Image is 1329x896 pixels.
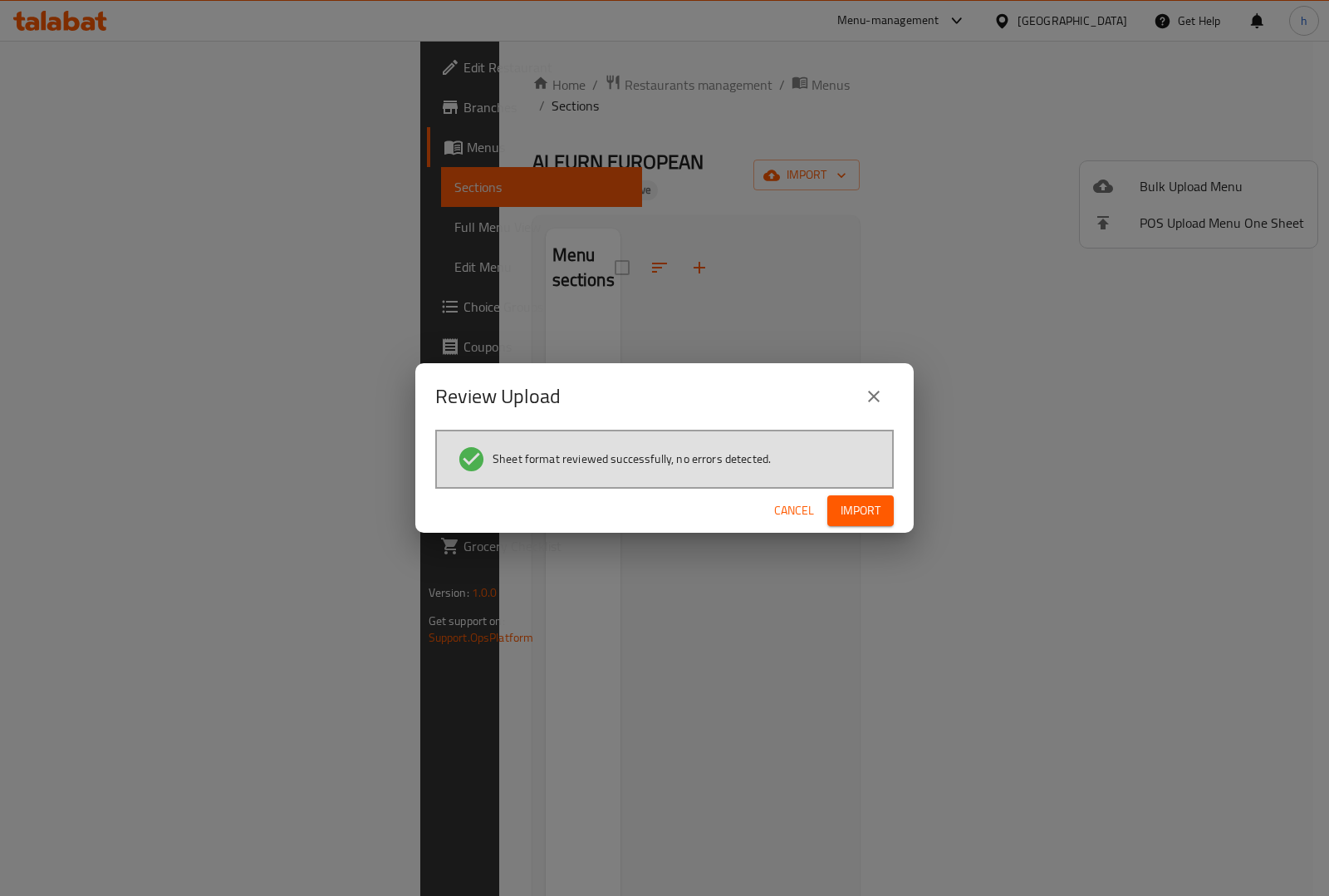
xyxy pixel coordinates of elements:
[493,450,771,467] span: Sheet format reviewed successfully, no errors detected.
[774,500,814,521] span: Cancel
[435,383,561,410] h2: Review Upload
[854,377,894,416] button: close
[767,495,821,526] button: Cancel
[841,500,880,521] span: Import
[827,495,894,526] button: Import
